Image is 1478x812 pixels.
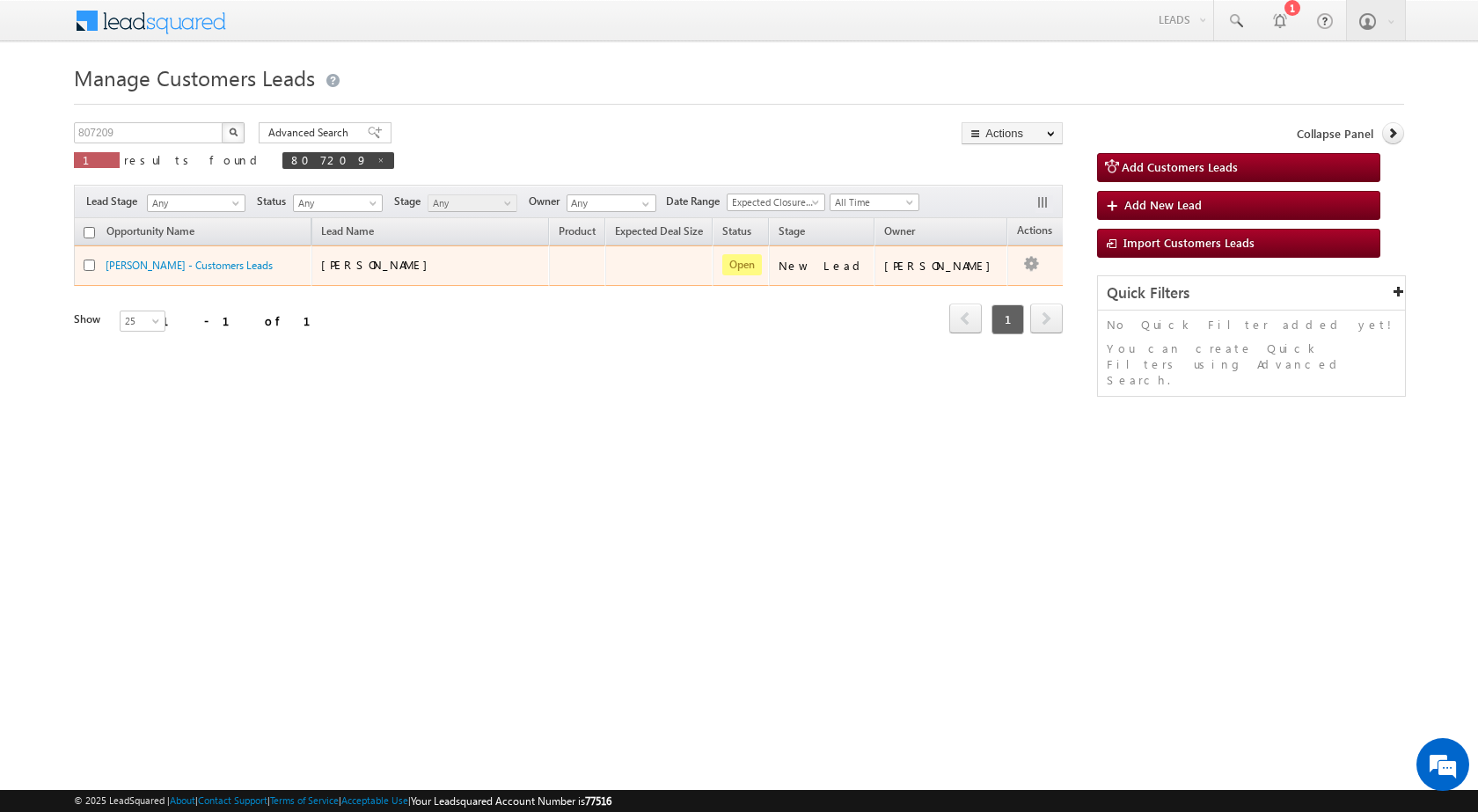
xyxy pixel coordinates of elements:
[394,194,428,209] span: Stage
[147,194,245,212] a: Any
[74,311,106,327] div: Show
[124,152,264,167] span: results found
[713,222,760,245] a: Status
[615,224,703,238] span: Expected Deal Size
[106,224,194,238] span: Opportunity Name
[1030,305,1063,333] a: next
[268,125,354,141] span: Advanced Search
[1098,276,1405,311] div: Quick Filters
[1124,197,1202,212] span: Add New Lead
[529,194,567,209] span: Owner
[270,794,339,806] a: Terms of Service
[633,195,655,213] a: Show All Items
[884,258,999,274] div: [PERSON_NAME]
[291,152,368,167] span: 807209
[1107,340,1396,388] p: You can create Quick Filters using Advanced Search.
[606,222,712,245] a: Expected Deal Size
[666,194,727,209] span: Date Range
[722,254,762,275] span: Open
[884,224,915,238] span: Owner
[148,195,239,211] span: Any
[991,304,1024,334] span: 1
[106,259,273,272] a: [PERSON_NAME] - Customers Leads
[585,794,611,808] span: 77516
[121,313,167,329] span: 25
[728,194,819,210] span: Expected Closure Date
[428,195,512,211] span: Any
[257,194,293,209] span: Status
[779,224,805,238] span: Stage
[830,194,919,211] a: All Time
[120,311,165,332] a: 25
[170,794,195,806] a: About
[1030,304,1063,333] span: next
[1008,221,1061,244] span: Actions
[1107,317,1396,333] p: No Quick Filter added yet!
[949,305,982,333] a: prev
[74,63,315,91] span: Manage Customers Leads
[567,194,656,212] input: Type to Search
[1123,235,1255,250] span: Import Customers Leads
[411,794,611,808] span: Your Leadsquared Account Number is
[321,257,436,272] span: [PERSON_NAME]
[1297,126,1373,142] span: Collapse Panel
[293,194,383,212] a: Any
[779,258,867,274] div: New Lead
[74,793,611,809] span: © 2025 LeadSquared | | | | |
[98,222,203,245] a: Opportunity Name
[312,222,383,245] span: Lead Name
[1122,159,1238,174] span: Add Customers Leads
[962,122,1063,144] button: Actions
[86,194,144,209] span: Lead Stage
[162,311,332,331] div: 1 - 1 of 1
[428,194,517,212] a: Any
[727,194,825,211] a: Expected Closure Date
[341,794,408,806] a: Acceptable Use
[830,194,914,210] span: All Time
[198,794,267,806] a: Contact Support
[84,227,95,238] input: Check all records
[294,195,377,211] span: Any
[229,128,238,136] img: Search
[949,304,982,333] span: prev
[83,152,111,167] span: 1
[770,222,814,245] a: Stage
[559,224,596,238] span: Product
